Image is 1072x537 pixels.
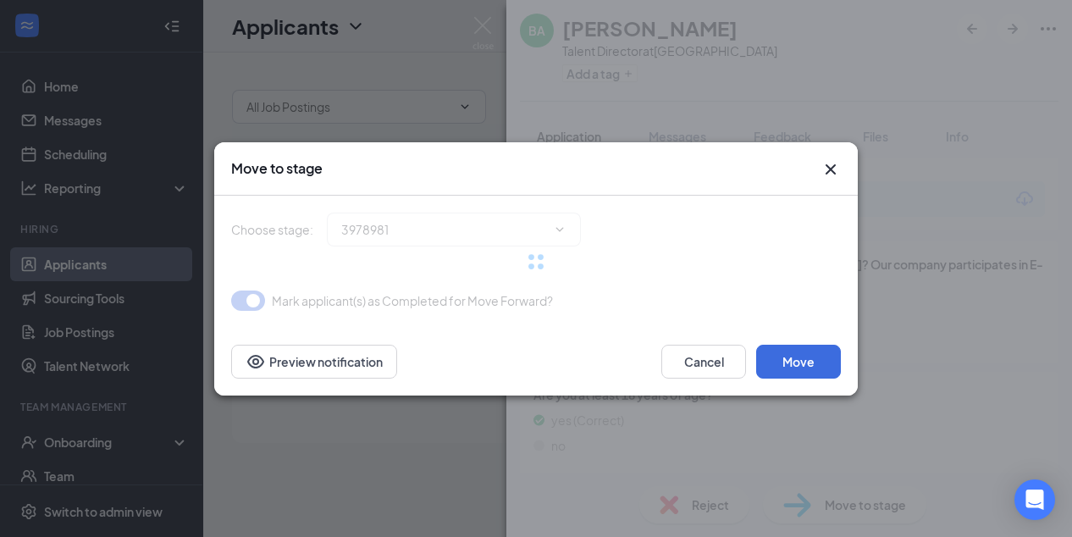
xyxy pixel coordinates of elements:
[756,345,841,379] button: Move
[821,159,841,180] button: Close
[231,159,323,178] h3: Move to stage
[231,345,397,379] button: Preview notificationEye
[1014,479,1055,520] div: Open Intercom Messenger
[246,352,266,372] svg: Eye
[821,159,841,180] svg: Cross
[661,345,746,379] button: Cancel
